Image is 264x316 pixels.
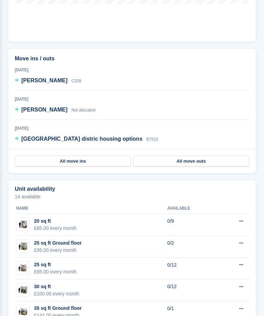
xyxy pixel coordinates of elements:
[15,106,96,115] a: [PERSON_NAME] Not allocated
[146,137,158,142] span: B7510
[15,125,249,131] div: [DATE]
[34,225,77,232] div: £65.00 every month
[167,258,218,280] td: 0/12
[21,107,67,113] span: [PERSON_NAME]
[15,96,249,102] div: [DATE]
[21,78,67,83] span: [PERSON_NAME]
[34,283,79,290] div: 30 sq ft
[34,239,81,247] div: 25 sq ft Ground floor
[71,79,81,83] span: C208
[21,136,142,142] span: [GEOGRAPHIC_DATA] distric housing options
[167,203,218,214] th: Available
[15,67,249,73] div: [DATE]
[133,156,249,167] a: All move outs
[16,241,30,251] img: 25-sqft-unit.jpg
[34,247,81,254] div: £95.00 every month
[167,280,218,302] td: 0/12
[34,268,77,276] div: £85.00 every month
[15,186,55,192] h2: Unit availability
[71,108,96,113] span: Not allocated
[167,236,218,258] td: 0/2
[167,214,218,236] td: 0/9
[15,77,81,85] a: [PERSON_NAME] C208
[34,305,81,312] div: 35 sq ft Ground floor
[15,135,158,144] a: [GEOGRAPHIC_DATA] distric housing options B7510
[34,261,77,268] div: 25 sq ft
[16,220,30,230] img: 20-sqft-unit.jpg
[15,156,131,167] a: All move ins
[15,203,167,214] th: Name
[34,218,77,225] div: 20 sq ft
[34,290,79,297] div: £100.00 every month
[16,263,30,273] img: 25.jpg
[15,55,249,63] h2: Move ins / outs
[15,194,249,199] p: 14 available
[16,285,30,295] img: 30-sqft-unit.jpg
